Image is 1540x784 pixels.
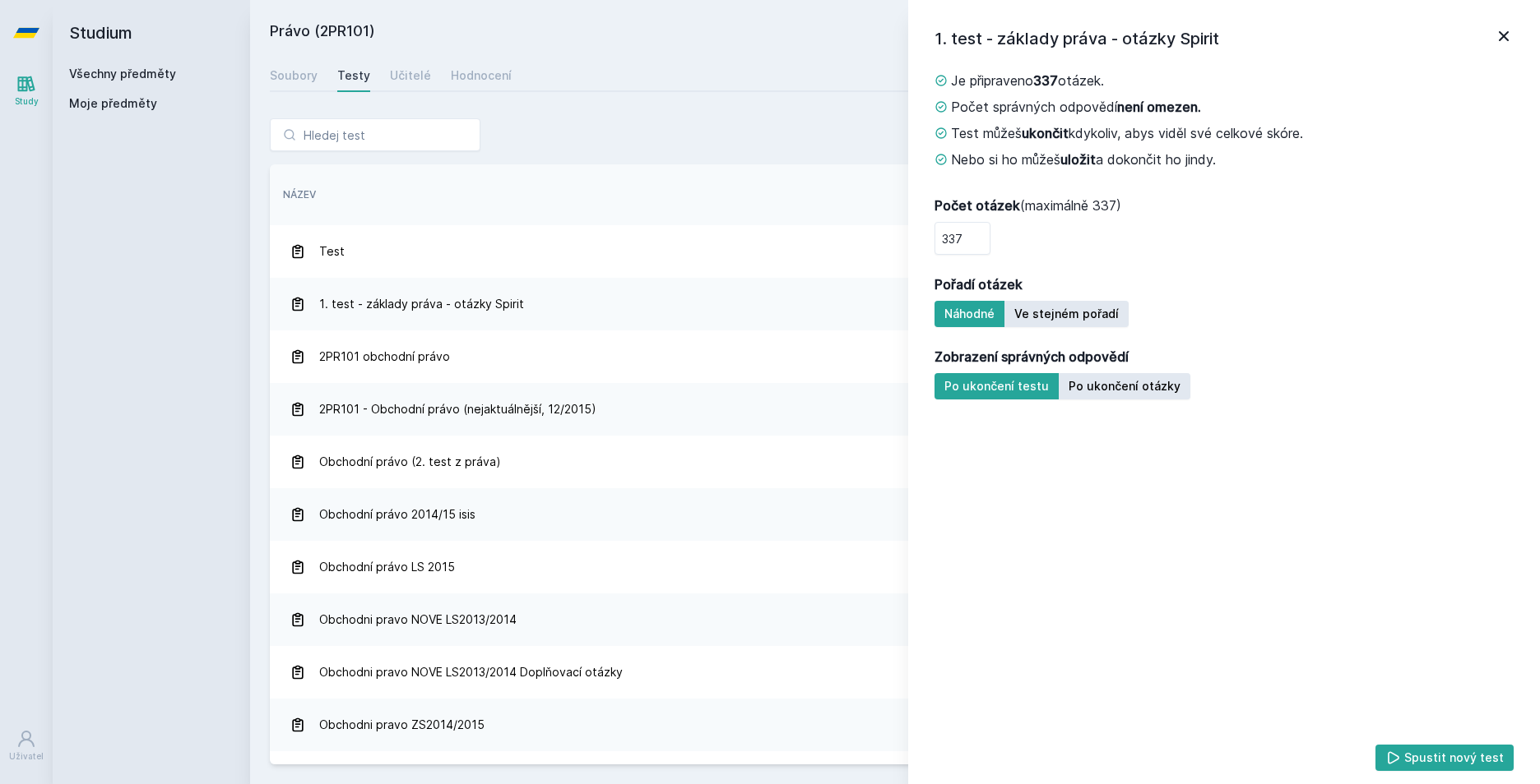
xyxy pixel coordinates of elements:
strong: není omezen. [1117,99,1201,115]
div: Soubory [270,67,318,84]
a: Study [3,66,49,116]
strong: uložit [1060,151,1096,168]
div: Testy [337,67,370,84]
span: Obchodni pravo NOVE LS2013/2014 Doplňovací otázky [319,656,623,689]
div: Uživatel [9,750,44,763]
strong: ukončit [1022,125,1069,141]
a: Obchodni pravo ZS2014/2015 30. 12. 2018 97 [270,699,1520,751]
a: Testy [337,59,370,92]
input: Hledej test [270,118,480,151]
button: Po ukončení testu [935,373,1059,399]
span: Moje předměty [69,95,157,112]
button: Ve stejném pořadí [1004,301,1129,327]
span: 2PR101 - Obchodní právo (nejaktuálnější, 12/2015) [319,393,596,426]
button: Náhodné [935,301,1004,327]
strong: Zobrazení správných odpovědí [935,347,1129,367]
a: 2PR101 obchodní právo 30. 12. 2018 184 [270,330,1520,383]
strong: Počet otázek [935,197,1020,214]
strong: Pořadí otázek [935,274,1023,294]
a: Uživatel [3,721,49,771]
a: Učitelé [390,59,431,92]
div: Učitelé [390,67,431,84]
a: Hodnocení [451,59,512,92]
span: Obchodní právo (2. test z práva) [319,445,501,478]
span: 1. test - základy práva - otázky Spirit [319,288,524,321]
a: Obchodní právo (2. test z práva) 30. 12. 2018 317 [270,436,1520,488]
a: Obchodní právo 2014/15 isis 30. 12. 2018 180 [270,488,1520,541]
a: Obchodní právo LS 2015 30. 12. 2018 300 [270,541,1520,593]
button: Po ukončení otázky [1059,373,1190,399]
a: Obchodni pravo NOVE LS2013/2014 30. 12. 2018 164 [270,593,1520,646]
a: Všechny předměty [69,67,176,81]
a: Soubory [270,59,318,92]
a: Obchodni pravo NOVE LS2013/2014 Doplňovací otázky 30. 12. 2018 27 [270,646,1520,699]
span: Obchodni pravo ZS2014/2015 [319,708,485,741]
button: Spustit nový test [1375,745,1514,771]
span: Test můžeš kdykoliv, abys viděl své celkové skóre. [951,123,1303,143]
a: 2PR101 - Obchodní právo (nejaktuálnější, 12/2015) 30. 12. 2018 259 [270,383,1520,436]
span: 2PR101 obchodní právo [319,340,450,373]
span: Test [319,235,345,268]
span: Obchodní právo LS 2015 [319,551,455,583]
div: Study [15,95,39,108]
a: 1. test - základy práva - otázky Spirit 30. 12. 2018 337 [270,278,1520,330]
span: Obchodní právo 2014/15 isis [319,498,475,531]
div: Hodnocení [451,67,512,84]
span: Počet správných odpovědí [951,97,1201,117]
span: (maximálně 337) [935,196,1121,215]
span: Obchodni pravo NOVE LS2013/2014 [319,603,517,636]
span: Nebo si ho můžeš a dokončit ho jindy. [951,150,1216,169]
h2: Právo (2PR101) [270,20,1336,46]
button: Název [283,187,316,202]
a: Test 30. 12. 2018 320 [270,225,1520,278]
